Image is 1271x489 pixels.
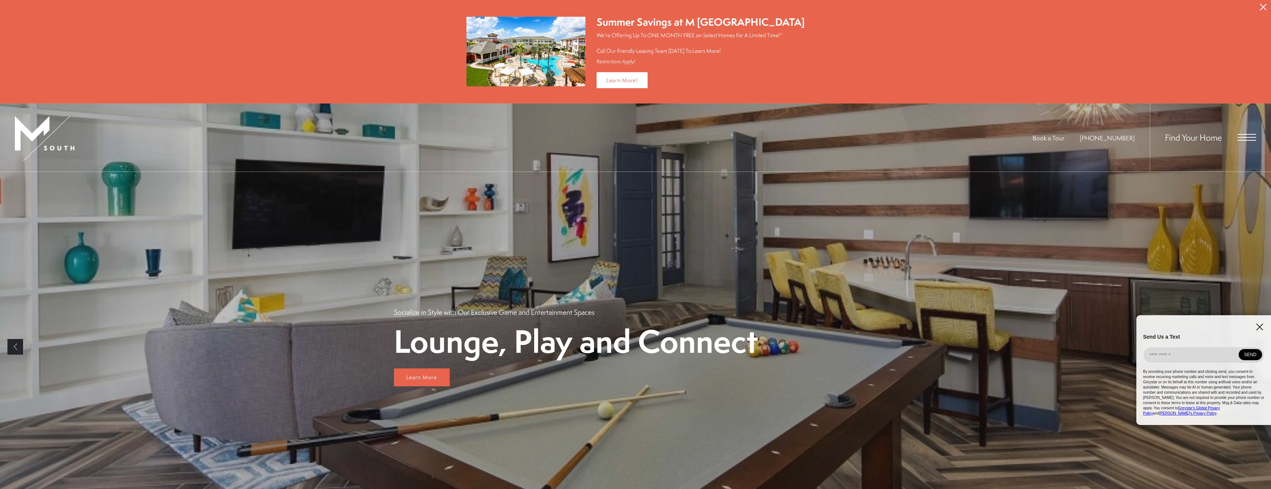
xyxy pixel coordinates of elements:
a: Call Us at 813-570-8014 [1080,134,1135,142]
span: [PHONE_NUMBER] [1080,134,1135,142]
div: Summer Savings at M [GEOGRAPHIC_DATA] [597,15,805,29]
a: Learn More! [597,72,648,88]
img: Summer Savings at M South Apartments [466,17,585,86]
a: Book a Tour [1033,134,1064,142]
img: MSouth [15,116,74,161]
p: We're Offering Up To ONE MONTH FREE on Select Homes For A Limited Time!* Call Our Friendly Leasin... [597,31,805,55]
a: Learn More [394,368,450,386]
a: Find Your Home [1165,131,1222,143]
button: Open Menu [1238,134,1256,141]
div: Restrictions Apply! [597,58,805,65]
a: Previous [7,339,23,355]
p: Socialize in Style with Our Exclusive Game and Entertainment Spaces [394,307,594,317]
p: Lounge, Play and Connect [394,325,758,358]
span: Learn More [406,373,437,381]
